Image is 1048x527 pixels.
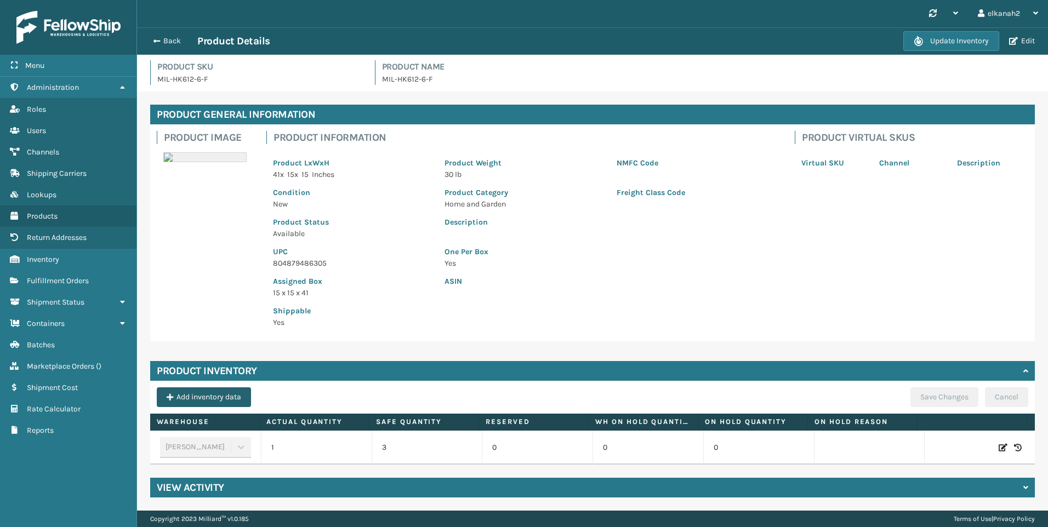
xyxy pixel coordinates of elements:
[445,187,603,198] p: Product Category
[27,297,84,307] span: Shipment Status
[27,340,55,350] span: Batches
[382,73,1035,85] p: MIL-HK612-6-F
[273,246,431,257] p: UPC
[445,157,603,169] p: Product Weight
[879,157,944,169] p: Channel
[27,255,59,264] span: Inventory
[372,431,482,465] td: 3
[445,198,603,210] p: Home and Garden
[27,105,46,114] span: Roles
[801,157,866,169] p: Virtual SKU
[445,276,775,287] p: ASIN
[273,157,431,169] p: Product LxWxH
[273,187,431,198] p: Condition
[261,431,372,465] td: 1
[266,417,362,427] label: Actual Quantity
[287,170,298,179] span: 15 x
[595,417,691,427] label: WH On hold quantity
[486,417,582,427] label: Reserved
[157,60,362,73] h4: Product SKU
[197,35,270,48] h3: Product Details
[27,126,46,135] span: Users
[301,170,309,179] span: 15
[16,11,121,44] img: logo
[273,305,431,317] p: Shippable
[985,387,1028,407] button: Cancel
[376,417,472,427] label: Safe Quantity
[1006,36,1038,46] button: Edit
[274,131,782,144] h4: Product Information
[27,426,54,435] span: Reports
[273,257,431,269] p: 804879486305
[802,131,1028,144] h4: Product Virtual SKUs
[150,511,249,527] p: Copyright 2023 Milliard™ v 1.0.185
[157,364,257,377] h4: Product Inventory
[910,387,978,407] button: Save Changes
[157,73,362,85] p: MIL-HK612-6-F
[147,36,197,46] button: Back
[27,233,87,242] span: Return Addresses
[157,387,251,407] button: Add inventory data
[312,170,334,179] span: Inches
[27,319,65,328] span: Containers
[273,198,431,210] p: New
[27,404,81,414] span: Rate Calculator
[815,417,910,427] label: On Hold Reason
[27,276,89,285] span: Fulfillment Orders
[999,442,1007,453] i: Edit
[27,383,78,392] span: Shipment Cost
[157,481,224,494] h4: View Activity
[954,511,1035,527] div: |
[445,170,462,179] span: 30 lb
[617,157,775,169] p: NMFC Code
[617,187,775,198] p: Freight Class Code
[27,83,79,92] span: Administration
[445,216,775,228] p: Description
[273,276,431,287] p: Assigned Box
[954,515,992,523] a: Terms of Use
[150,105,1035,124] h4: Product General Information
[382,60,1035,73] h4: Product Name
[957,157,1022,169] p: Description
[1014,442,1022,453] i: Inventory History
[273,170,284,179] span: 41 x
[27,147,59,157] span: Channels
[27,211,58,221] span: Products
[705,417,801,427] label: On Hold Quantity
[273,287,431,299] p: 15 x 15 x 41
[903,31,999,51] button: Update Inventory
[157,417,253,427] label: Warehouse
[25,61,44,70] span: Menu
[164,131,253,144] h4: Product Image
[96,362,101,371] span: ( )
[27,362,94,371] span: Marketplace Orders
[445,257,775,269] p: Yes
[273,216,431,228] p: Product Status
[27,190,56,199] span: Lookups
[993,515,1035,523] a: Privacy Policy
[492,442,583,453] p: 0
[593,431,703,465] td: 0
[703,431,814,465] td: 0
[273,228,431,239] p: Available
[445,246,775,257] p: One Per Box
[163,152,247,162] img: 51104088640_40f294f443_o-scaled-700x700.jpg
[27,169,87,178] span: Shipping Carriers
[273,317,431,328] p: Yes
